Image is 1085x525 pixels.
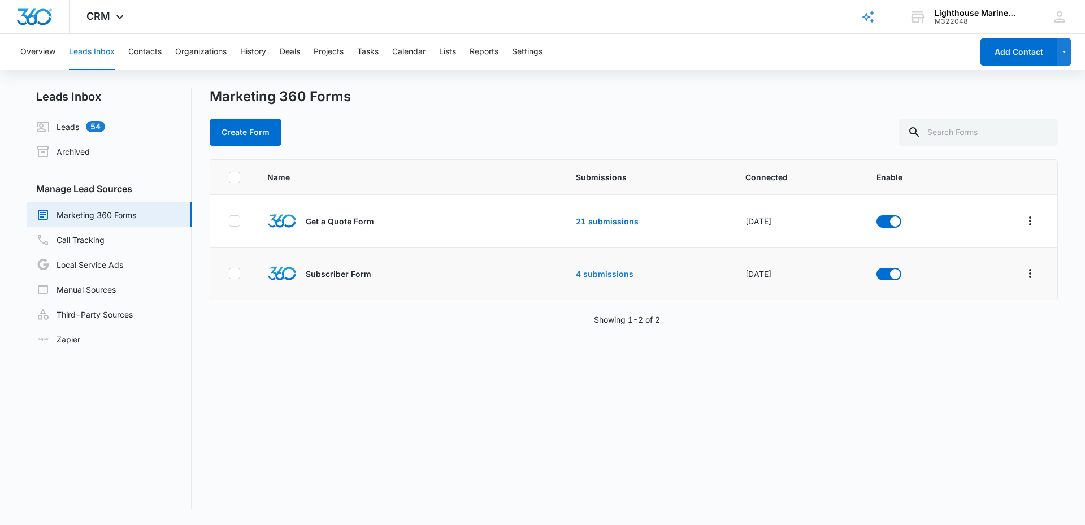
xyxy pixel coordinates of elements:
[1021,264,1039,283] button: Overflow Menu
[392,34,426,70] button: Calendar
[36,145,90,158] a: Archived
[267,171,493,183] span: Name
[36,208,136,222] a: Marketing 360 Forms
[935,18,1017,25] div: account id
[357,34,379,70] button: Tasks
[306,268,371,280] p: Subscriber Form
[240,34,266,70] button: History
[36,258,123,271] a: Local Service Ads
[439,34,456,70] button: Lists
[576,171,718,183] span: Submissions
[576,269,633,279] a: 4 submissions
[470,34,498,70] button: Reports
[594,314,660,326] p: Showing 1-2 of 2
[980,38,1057,66] button: Add Contact
[27,88,192,105] h2: Leads Inbox
[1021,212,1039,230] button: Overflow Menu
[69,34,115,70] button: Leads Inbox
[745,215,849,227] div: [DATE]
[36,333,80,345] a: Zapier
[306,215,374,227] p: Get a Quote Form
[876,171,950,183] span: Enable
[36,307,133,321] a: Third-Party Sources
[128,34,162,70] button: Contacts
[175,34,227,70] button: Organizations
[745,171,849,183] span: Connected
[210,88,351,105] h1: Marketing 360 Forms
[314,34,344,70] button: Projects
[210,119,281,146] button: Create Form
[86,10,110,22] span: CRM
[36,233,105,246] a: Call Tracking
[36,283,116,296] a: Manual Sources
[512,34,542,70] button: Settings
[20,34,55,70] button: Overview
[935,8,1017,18] div: account name
[576,216,639,226] a: 21 submissions
[27,182,192,196] h3: Manage Lead Sources
[899,119,1058,146] input: Search Forms
[745,268,849,280] div: [DATE]
[280,34,300,70] button: Deals
[36,120,105,133] a: Leads54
